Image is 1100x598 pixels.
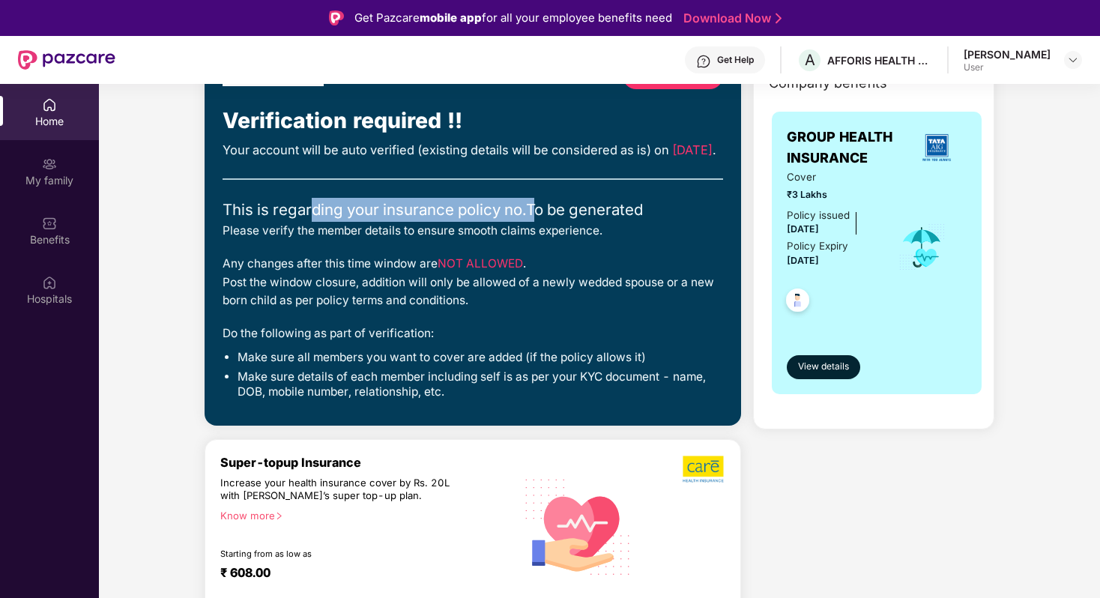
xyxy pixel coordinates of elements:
a: Download Now [683,10,777,26]
div: AFFORIS HEALTH TECHNOLOGIES PRIVATE LIMITED [827,53,932,67]
div: Verification required !! [223,104,723,138]
span: right [275,512,283,520]
div: This is regarding your insurance policy no. To be generated [223,198,723,222]
span: A [805,51,815,69]
span: Cover [787,169,877,185]
div: Super-topup Insurance [220,455,515,470]
div: ₹ 608.00 [220,565,500,583]
img: svg+xml;base64,PHN2ZyBpZD0iSG9zcGl0YWxzIiB4bWxucz0iaHR0cDovL3d3dy53My5vcmcvMjAwMC9zdmciIHdpZHRoPS... [42,275,57,290]
img: b5dec4f62d2307b9de63beb79f102df3.png [683,455,725,483]
img: Logo [329,10,344,25]
div: Get Pazcare for all your employee benefits need [354,9,672,27]
span: NOT ALLOWED [438,256,523,271]
img: insurerLogo [916,127,957,168]
li: Make sure all members you want to cover are added (if the policy allows it) [238,350,723,365]
div: Please verify the member details to ensure smooth claims experience. [223,222,723,240]
span: View details [798,360,849,374]
div: Increase your health insurance cover by Rs. 20L with [PERSON_NAME]’s super top-up plan. [220,477,450,503]
div: Your account will be auto verified (existing details will be considered as is) on . [223,141,723,160]
strong: mobile app [420,10,482,25]
span: GROUP HEALTH INSURANCE [787,127,907,169]
img: svg+xml;base64,PHN2ZyB4bWxucz0iaHR0cDovL3d3dy53My5vcmcvMjAwMC9zdmciIHdpZHRoPSI0OC45NDMiIGhlaWdodD... [779,284,816,321]
div: Know more [220,510,506,520]
img: icon [898,223,946,272]
div: [PERSON_NAME] [964,47,1051,61]
div: Get Help [717,54,754,66]
span: [DATE] [672,142,713,157]
span: ₹3 Lakhs [787,187,877,202]
div: Any changes after this time window are . Post the window closure, addition will only be allowed o... [223,255,723,309]
img: Stroke [776,10,782,26]
span: [DATE] [787,223,819,235]
img: svg+xml;base64,PHN2ZyBpZD0iSGVscC0zMngzMiIgeG1sbnM9Imh0dHA6Ly93d3cudzMub3JnLzIwMDAvc3ZnIiB3aWR0aD... [696,54,711,69]
img: svg+xml;base64,PHN2ZyBpZD0iQmVuZWZpdHMiIHhtbG5zPSJodHRwOi8vd3d3LnczLm9yZy8yMDAwL3N2ZyIgd2lkdGg9Ij... [42,216,57,231]
li: Make sure details of each member including self is as per your KYC document - name, DOB, mobile n... [238,369,723,400]
div: User [964,61,1051,73]
button: View details [787,355,860,379]
div: Do the following as part of verification: [223,324,723,342]
img: svg+xml;base64,PHN2ZyB3aWR0aD0iMjAiIGhlaWdodD0iMjAiIHZpZXdCb3g9IjAgMCAyMCAyMCIgZmlsbD0ibm9uZSIgeG... [42,157,57,172]
span: [DATE] [787,255,819,266]
img: svg+xml;base64,PHN2ZyBpZD0iSG9tZSIgeG1sbnM9Imh0dHA6Ly93d3cudzMub3JnLzIwMDAvc3ZnIiB3aWR0aD0iMjAiIG... [42,97,57,112]
img: svg+xml;base64,PHN2ZyB4bWxucz0iaHR0cDovL3d3dy53My5vcmcvMjAwMC9zdmciIHhtbG5zOnhsaW5rPSJodHRwOi8vd3... [515,462,641,590]
img: New Pazcare Logo [18,50,115,70]
div: Policy issued [787,208,850,223]
div: Policy Expiry [787,238,848,254]
div: Starting from as low as [220,549,451,559]
img: svg+xml;base64,PHN2ZyBpZD0iRHJvcGRvd24tMzJ4MzIiIHhtbG5zPSJodHRwOi8vd3d3LnczLm9yZy8yMDAwL3N2ZyIgd2... [1067,54,1079,66]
